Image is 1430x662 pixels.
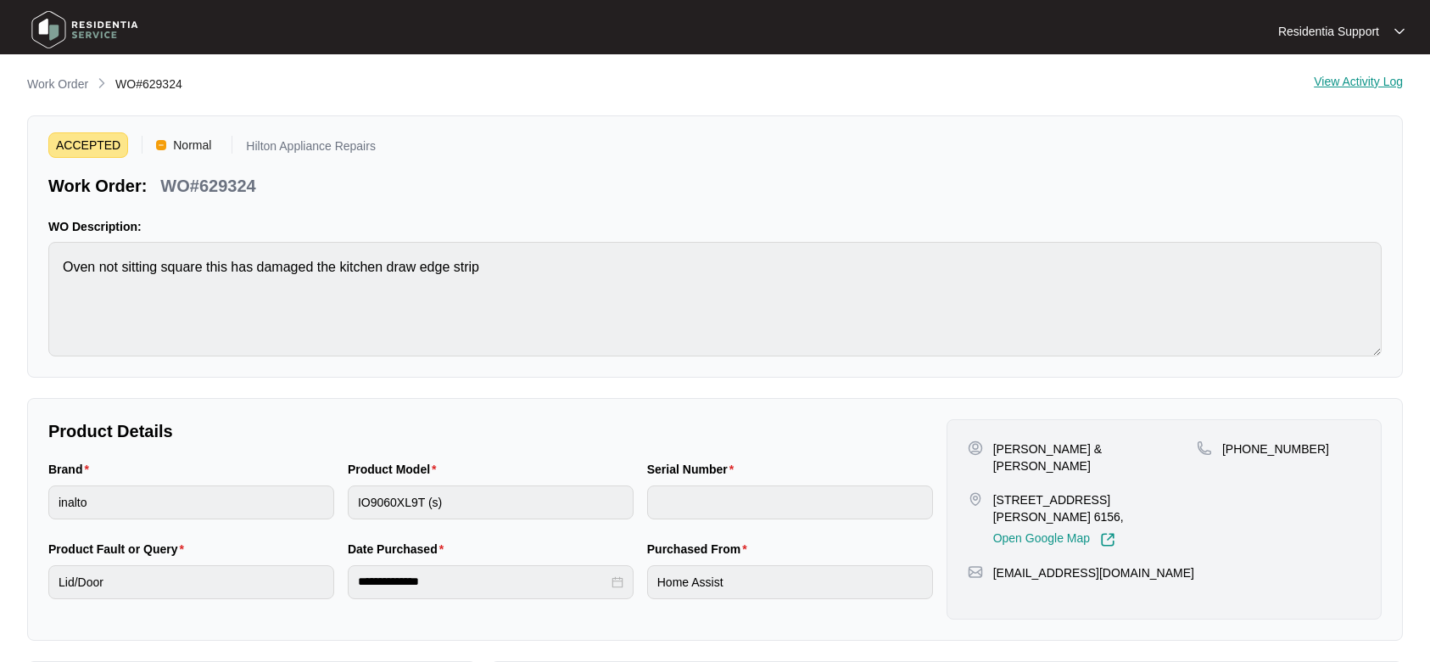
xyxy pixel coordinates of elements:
label: Brand [48,461,96,478]
p: Work Order: [48,174,147,198]
p: Work Order [27,76,88,93]
label: Product Model [348,461,444,478]
input: Serial Number [647,485,933,519]
label: Purchased From [647,541,754,558]
p: Hilton Appliance Repairs [246,140,376,158]
label: Date Purchased [348,541,450,558]
input: Product Fault or Query [48,565,334,599]
span: WO#629324 [115,77,182,91]
textarea: Oven not sitting square this has damaged the kitchen draw edge strip [48,242,1382,356]
img: residentia service logo [25,4,144,55]
input: Brand [48,485,334,519]
p: Product Details [48,419,933,443]
img: Vercel Logo [156,140,166,150]
p: Residentia Support [1278,23,1379,40]
img: dropdown arrow [1394,27,1405,36]
img: user-pin [968,440,983,456]
label: Product Fault or Query [48,541,191,558]
div: View Activity Log [1314,75,1403,95]
input: Date Purchased [358,573,608,591]
p: WO Description: [48,218,1382,235]
input: Purchased From [647,565,933,599]
span: ACCEPTED [48,132,128,158]
p: [PERSON_NAME] & [PERSON_NAME] [993,440,1197,474]
p: [STREET_ADDRESS][PERSON_NAME] 6156, [993,491,1197,525]
img: Link-External [1100,532,1115,547]
a: Open Google Map [993,532,1115,547]
span: Normal [166,132,218,158]
p: [PHONE_NUMBER] [1222,440,1329,457]
img: map-pin [968,564,983,580]
img: map-pin [968,491,983,507]
img: chevron-right [95,76,109,90]
label: Serial Number [647,461,740,478]
a: Work Order [24,76,92,94]
p: WO#629324 [160,174,255,198]
img: map-pin [1197,440,1212,456]
input: Product Model [348,485,634,519]
p: [EMAIL_ADDRESS][DOMAIN_NAME] [993,564,1194,581]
